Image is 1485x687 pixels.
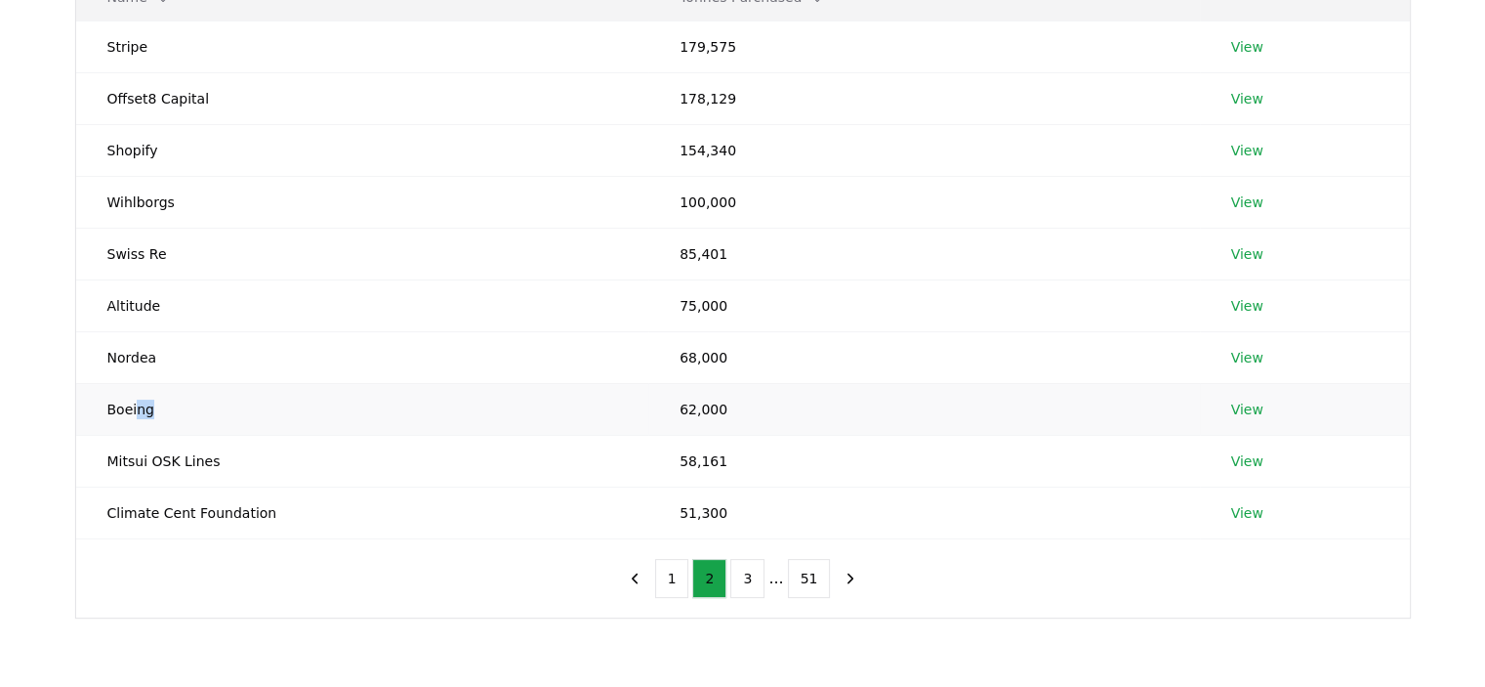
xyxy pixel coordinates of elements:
td: 178,129 [648,72,1199,124]
td: Mitsui OSK Lines [76,435,649,487]
td: 75,000 [648,279,1199,331]
a: View [1231,89,1263,108]
a: View [1231,296,1263,316]
td: 51,300 [648,487,1199,538]
td: 58,161 [648,435,1199,487]
a: View [1231,141,1263,160]
td: Swiss Re [76,228,649,279]
td: Offset8 Capital [76,72,649,124]
td: 100,000 [648,176,1199,228]
td: 154,340 [648,124,1199,176]
a: View [1231,348,1263,367]
a: View [1231,193,1263,212]
td: 179,575 [648,21,1199,72]
td: Stripe [76,21,649,72]
button: next page [834,559,867,598]
li: ... [768,567,783,590]
td: Altitude [76,279,649,331]
td: Nordea [76,331,649,383]
button: 3 [730,559,764,598]
a: View [1231,503,1263,523]
td: 62,000 [648,383,1199,435]
td: Climate Cent Foundation [76,487,649,538]
a: View [1231,37,1263,57]
td: Boeing [76,383,649,435]
a: View [1231,451,1263,471]
td: Wihlborgs [76,176,649,228]
a: View [1231,400,1263,419]
td: 68,000 [648,331,1199,383]
button: 51 [788,559,831,598]
button: 2 [692,559,726,598]
button: previous page [618,559,651,598]
td: Shopify [76,124,649,176]
button: 1 [655,559,689,598]
a: View [1231,244,1263,264]
td: 85,401 [648,228,1199,279]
